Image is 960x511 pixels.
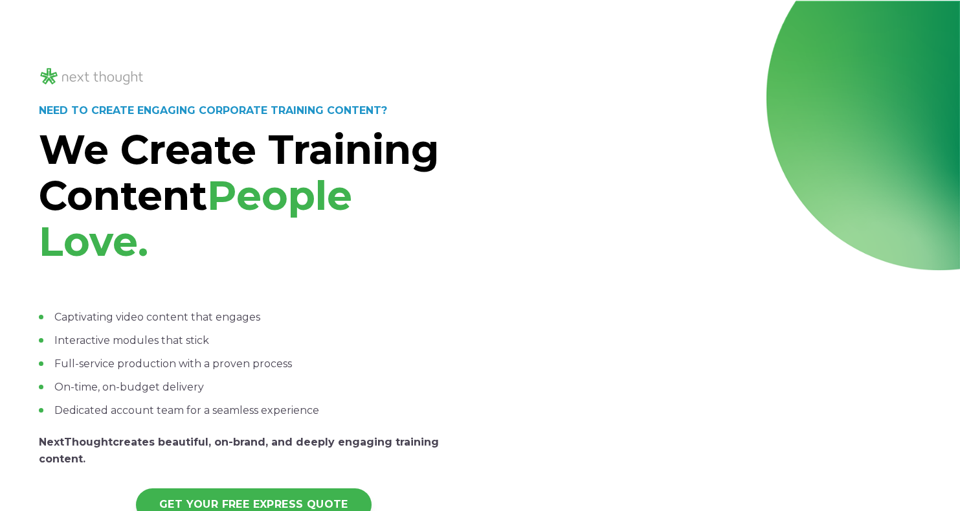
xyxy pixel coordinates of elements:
[39,104,387,117] strong: NEED TO CREATE ENGAGING CORPORATE TRAINING CONTENT?
[39,66,145,87] img: NT_Logo_LightMode
[39,171,352,266] span: People Love.
[39,125,440,220] span: We Create Training Content
[54,404,319,416] span: Dedicated account team for a seamless experience
[54,358,292,370] span: Full-service production with a proven process
[512,80,900,299] iframe: NextThought Reel
[54,381,204,393] span: On-time, on-budget delivery
[39,436,113,448] strong: NextThought
[54,311,260,323] span: Captivating video content that engages
[54,334,209,346] span: Interactive modules that stick
[39,436,439,465] span: creates beautiful, on-brand, and deeply engaging training content.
